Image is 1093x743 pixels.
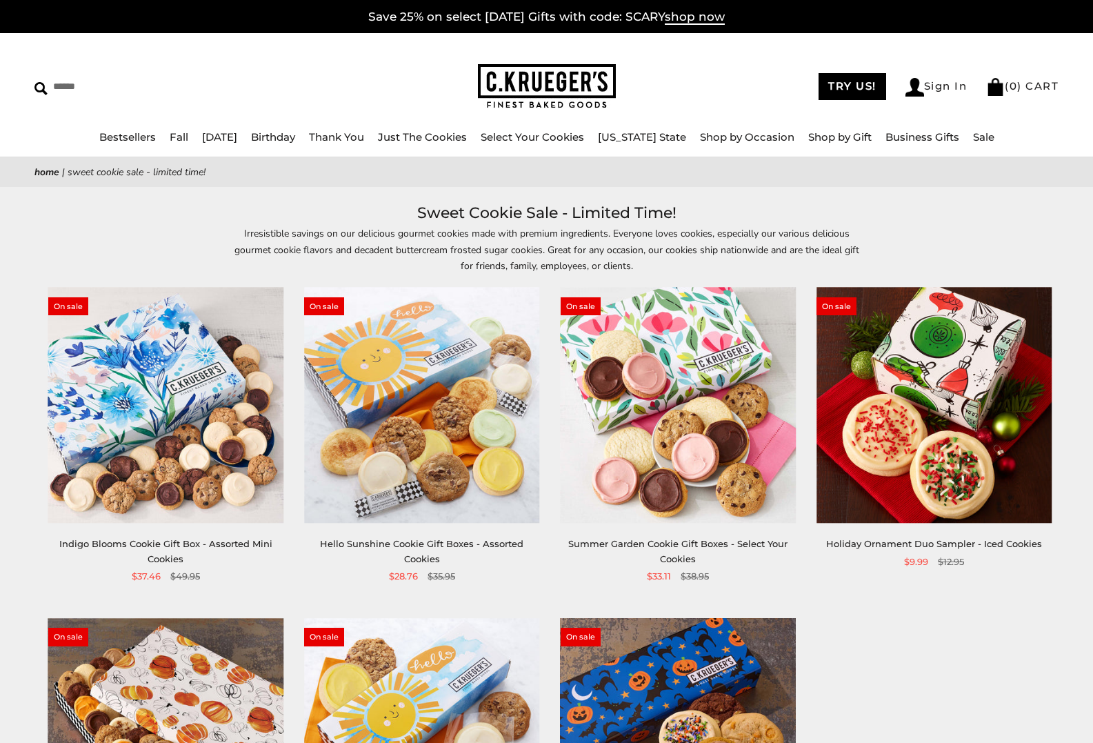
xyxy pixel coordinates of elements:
[368,10,725,25] a: Save 25% on select [DATE] Gifts with code: SCARYshop now
[170,569,200,584] span: $49.95
[99,130,156,143] a: Bestsellers
[304,628,344,646] span: On sale
[478,64,616,109] img: C.KRUEGER'S
[132,569,161,584] span: $37.46
[885,130,959,143] a: Business Gifts
[1010,79,1018,92] span: 0
[568,538,788,564] a: Summer Garden Cookie Gift Boxes - Select Your Cookies
[681,569,709,584] span: $38.95
[309,130,364,143] a: Thank You
[826,538,1042,549] a: Holiday Ornament Duo Sampler - Iced Cookies
[34,166,59,179] a: Home
[48,628,88,646] span: On sale
[647,569,671,584] span: $33.11
[68,166,205,179] span: Sweet Cookie Sale - Limited Time!
[973,130,994,143] a: Sale
[481,130,584,143] a: Select Your Cookies
[561,628,601,646] span: On sale
[251,130,295,143] a: Birthday
[986,79,1059,92] a: (0) CART
[665,10,725,25] span: shop now
[904,555,928,569] span: $9.99
[378,130,467,143] a: Just The Cookies
[59,538,272,564] a: Indigo Blooms Cookie Gift Box - Assorted Mini Cookies
[34,82,48,95] img: Search
[938,555,964,569] span: $12.95
[48,288,283,523] img: Indigo Blooms Cookie Gift Box - Assorted Mini Cookies
[320,538,523,564] a: Hello Sunshine Cookie Gift Boxes - Assorted Cookies
[598,130,686,143] a: [US_STATE] State
[986,78,1005,96] img: Bag
[428,569,455,584] span: $35.95
[170,130,188,143] a: Fall
[34,76,199,97] input: Search
[304,297,344,315] span: On sale
[48,297,88,315] span: On sale
[230,226,864,273] p: Irresistible savings on our delicious gourmet cookies made with premium ingredients. Everyone lov...
[816,288,1052,523] img: Holiday Ornament Duo Sampler - Iced Cookies
[808,130,872,143] a: Shop by Gift
[816,297,856,315] span: On sale
[62,166,65,179] span: |
[905,78,967,97] a: Sign In
[389,569,418,584] span: $28.76
[304,288,539,523] img: Hello Sunshine Cookie Gift Boxes - Assorted Cookies
[561,288,796,523] img: Summer Garden Cookie Gift Boxes - Select Your Cookies
[819,73,886,100] a: TRY US!
[561,297,601,315] span: On sale
[700,130,794,143] a: Shop by Occasion
[905,78,924,97] img: Account
[55,201,1038,226] h1: Sweet Cookie Sale - Limited Time!
[34,164,1059,180] nav: breadcrumbs
[202,130,237,143] a: [DATE]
